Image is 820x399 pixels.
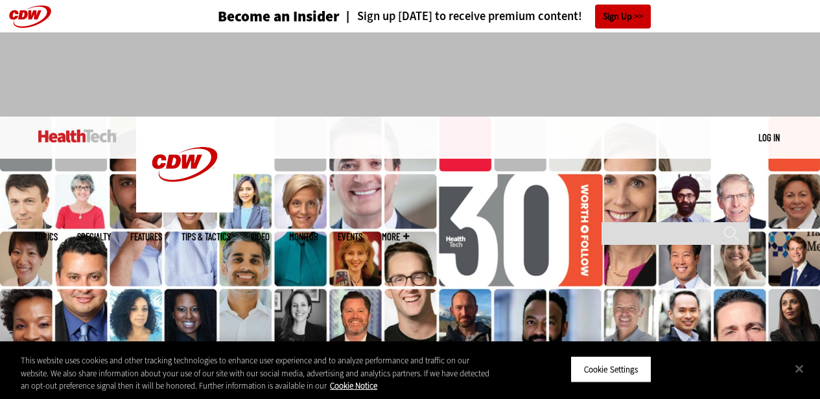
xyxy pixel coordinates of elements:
[595,5,651,28] a: Sign Up
[38,130,117,142] img: Home
[174,45,646,104] iframe: advertisement
[340,10,582,23] a: Sign up [DATE] to receive premium content!
[785,354,814,383] button: Close
[338,232,362,242] a: Events
[289,232,318,242] a: MonITor
[758,131,780,144] div: User menu
[169,9,340,24] a: Become an Insider
[758,131,780,143] a: Log in
[77,232,111,242] span: Specialty
[130,232,162,242] a: Features
[136,117,233,212] img: Home
[218,9,340,24] h3: Become an Insider
[330,380,377,391] a: More information about your privacy
[250,232,270,242] a: Video
[570,356,651,383] button: Cookie Settings
[182,232,231,242] a: Tips & Tactics
[21,354,492,393] div: This website uses cookies and other tracking technologies to enhance user experience and to analy...
[382,232,409,242] span: More
[136,202,233,216] a: CDW
[34,232,58,242] span: Topics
